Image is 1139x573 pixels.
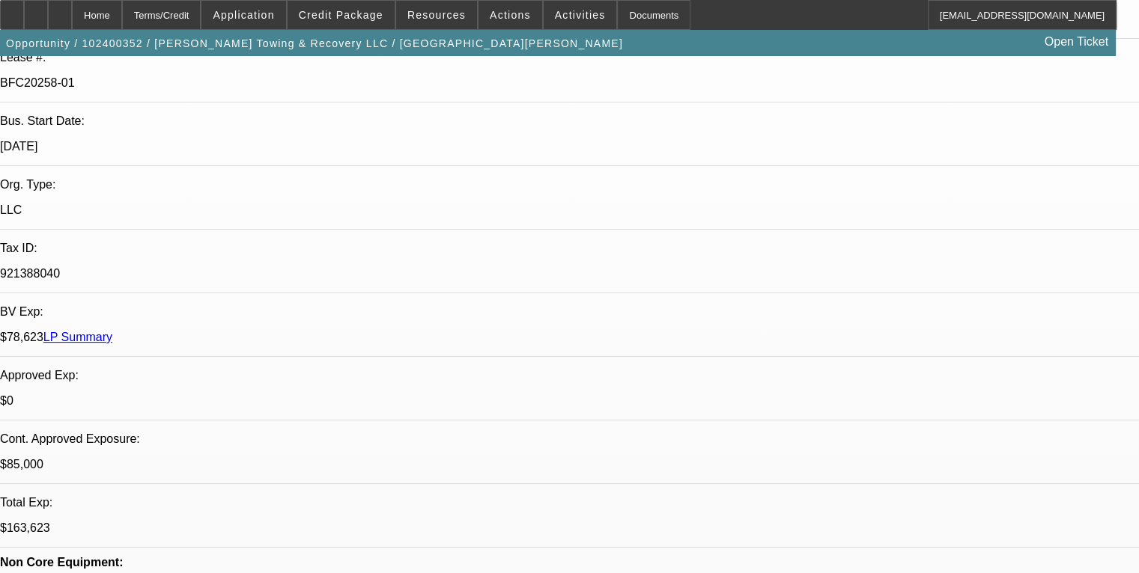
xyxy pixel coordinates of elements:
[479,1,542,29] button: Actions
[407,9,466,21] span: Resources
[1039,29,1114,55] a: Open Ticket
[6,37,623,49] span: Opportunity / 102400352 / [PERSON_NAME] Towing & Recovery LLC / [GEOGRAPHIC_DATA][PERSON_NAME]
[544,1,617,29] button: Activities
[43,331,112,343] a: LP Summary
[201,1,285,29] button: Application
[490,9,531,21] span: Actions
[299,9,383,21] span: Credit Package
[213,9,274,21] span: Application
[288,1,395,29] button: Credit Package
[555,9,606,21] span: Activities
[396,1,477,29] button: Resources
